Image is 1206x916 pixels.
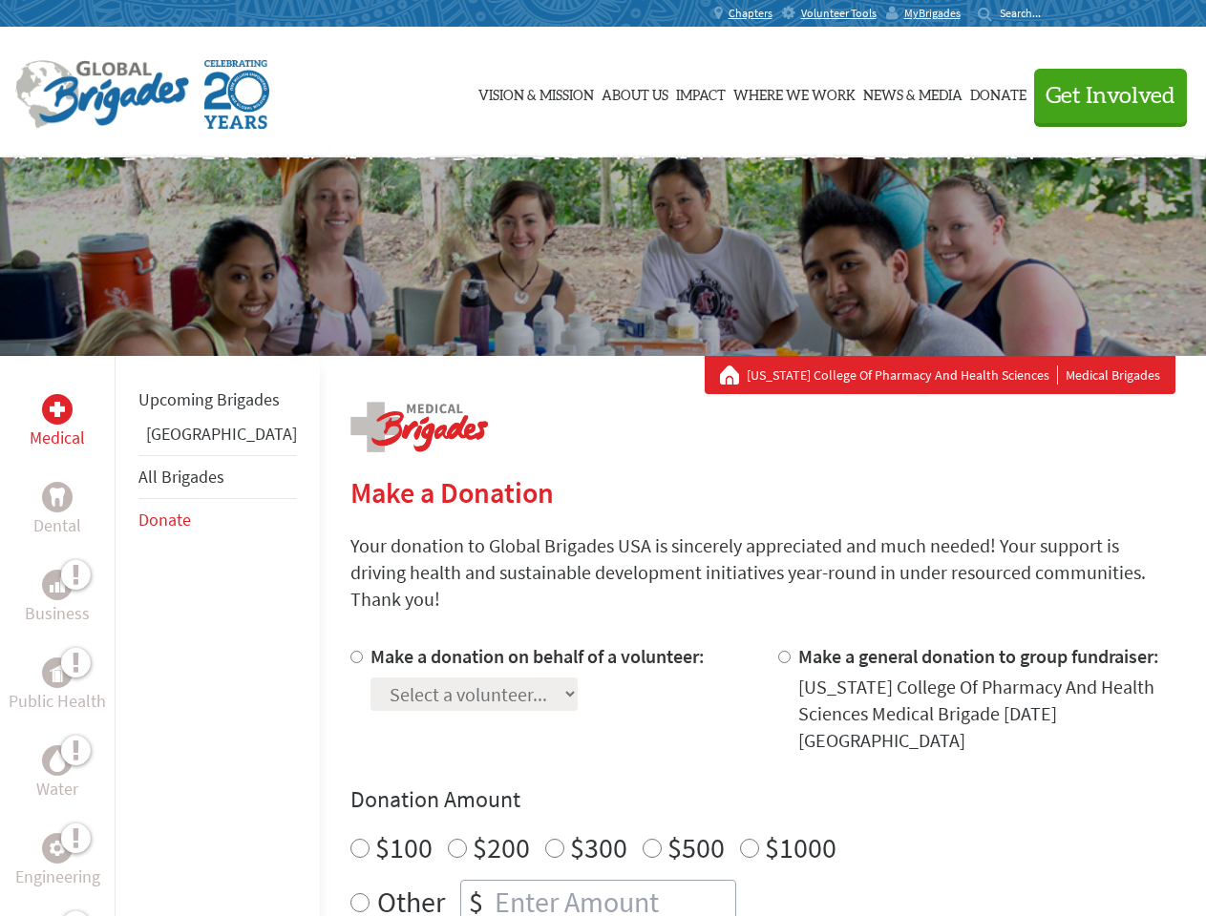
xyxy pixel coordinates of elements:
[1000,6,1054,20] input: Search...
[50,749,65,771] img: Water
[138,421,297,455] li: Panama
[15,864,100,890] p: Engineering
[42,833,73,864] div: Engineering
[904,6,961,21] span: MyBrigades
[33,512,81,539] p: Dental
[370,644,705,668] label: Make a donation on behalf of a volunteer:
[138,509,191,531] a: Donate
[350,532,1175,613] p: Your donation to Global Brigades USA is sincerely appreciated and much needed! Your support is dr...
[15,60,189,129] img: Global Brigades Logo
[798,674,1175,754] div: [US_STATE] College Of Pharmacy And Health Sciences Medical Brigade [DATE] [GEOGRAPHIC_DATA]
[30,425,85,451] p: Medical
[138,455,297,499] li: All Brigades
[36,745,78,802] a: WaterWater
[138,499,297,541] li: Donate
[30,394,85,451] a: MedicalMedical
[602,45,668,140] a: About Us
[720,365,1160,385] div: Medical Brigades
[863,45,963,140] a: News & Media
[204,60,269,129] img: Global Brigades Celebrating 20 Years
[9,688,106,715] p: Public Health
[50,488,65,506] img: Dental
[146,423,297,445] a: [GEOGRAPHIC_DATA]
[42,745,73,776] div: Water
[478,45,594,140] a: Vision & Mission
[9,657,106,715] a: Public HealthPublic Health
[350,784,1175,815] h4: Donation Amount
[138,379,297,421] li: Upcoming Brigades
[50,663,65,682] img: Public Health
[50,402,65,417] img: Medical
[765,829,836,865] label: $1000
[33,482,81,539] a: DentalDental
[733,45,856,140] a: Where We Work
[25,570,90,627] a: BusinessBusiness
[15,833,100,890] a: EngineeringEngineering
[375,829,433,865] label: $100
[42,570,73,600] div: Business
[473,829,530,865] label: $200
[798,644,1159,668] label: Make a general donation to group fundraiser:
[1046,85,1175,108] span: Get Involved
[50,577,65,593] img: Business
[50,841,65,856] img: Engineering
[350,475,1175,510] h2: Make a Donation
[42,657,73,688] div: Public Health
[42,482,73,512] div: Dental
[138,388,280,410] a: Upcoming Brigades
[25,600,90,627] p: Business
[667,829,725,865] label: $500
[676,45,726,140] a: Impact
[729,6,772,21] span: Chapters
[350,402,488,452] img: logo-medical.png
[570,829,627,865] label: $300
[747,365,1058,385] a: [US_STATE] College Of Pharmacy And Health Sciences
[801,6,877,21] span: Volunteer Tools
[970,45,1026,140] a: Donate
[1034,69,1187,123] button: Get Involved
[138,466,224,488] a: All Brigades
[36,776,78,802] p: Water
[42,394,73,425] div: Medical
